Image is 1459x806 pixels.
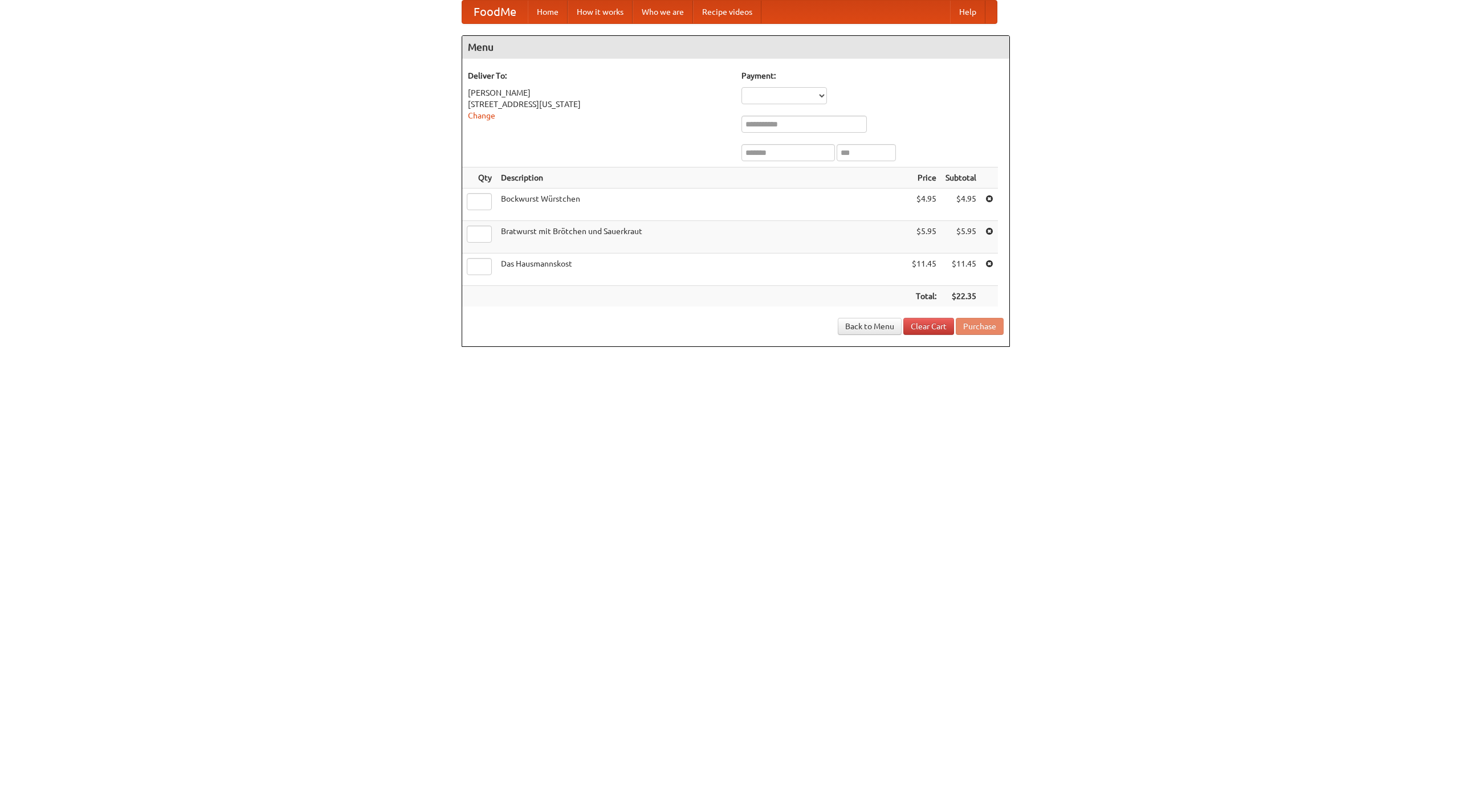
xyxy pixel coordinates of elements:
[741,70,1004,81] h5: Payment:
[907,167,941,189] th: Price
[907,189,941,221] td: $4.95
[956,318,1004,335] button: Purchase
[941,189,981,221] td: $4.95
[941,286,981,307] th: $22.35
[468,87,730,99] div: [PERSON_NAME]
[496,253,907,286] td: Das Hausmannskost
[950,1,985,23] a: Help
[838,318,902,335] a: Back to Menu
[468,70,730,81] h5: Deliver To:
[907,221,941,253] td: $5.95
[462,1,528,23] a: FoodMe
[568,1,633,23] a: How it works
[941,167,981,189] th: Subtotal
[468,99,730,110] div: [STREET_ADDRESS][US_STATE]
[462,36,1009,59] h4: Menu
[903,318,954,335] a: Clear Cart
[907,286,941,307] th: Total:
[496,189,907,221] td: Bockwurst Würstchen
[693,1,761,23] a: Recipe videos
[941,253,981,286] td: $11.45
[496,167,907,189] th: Description
[528,1,568,23] a: Home
[907,253,941,286] td: $11.45
[468,111,495,120] a: Change
[496,221,907,253] td: Bratwurst mit Brötchen und Sauerkraut
[941,221,981,253] td: $5.95
[633,1,693,23] a: Who we are
[462,167,496,189] th: Qty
